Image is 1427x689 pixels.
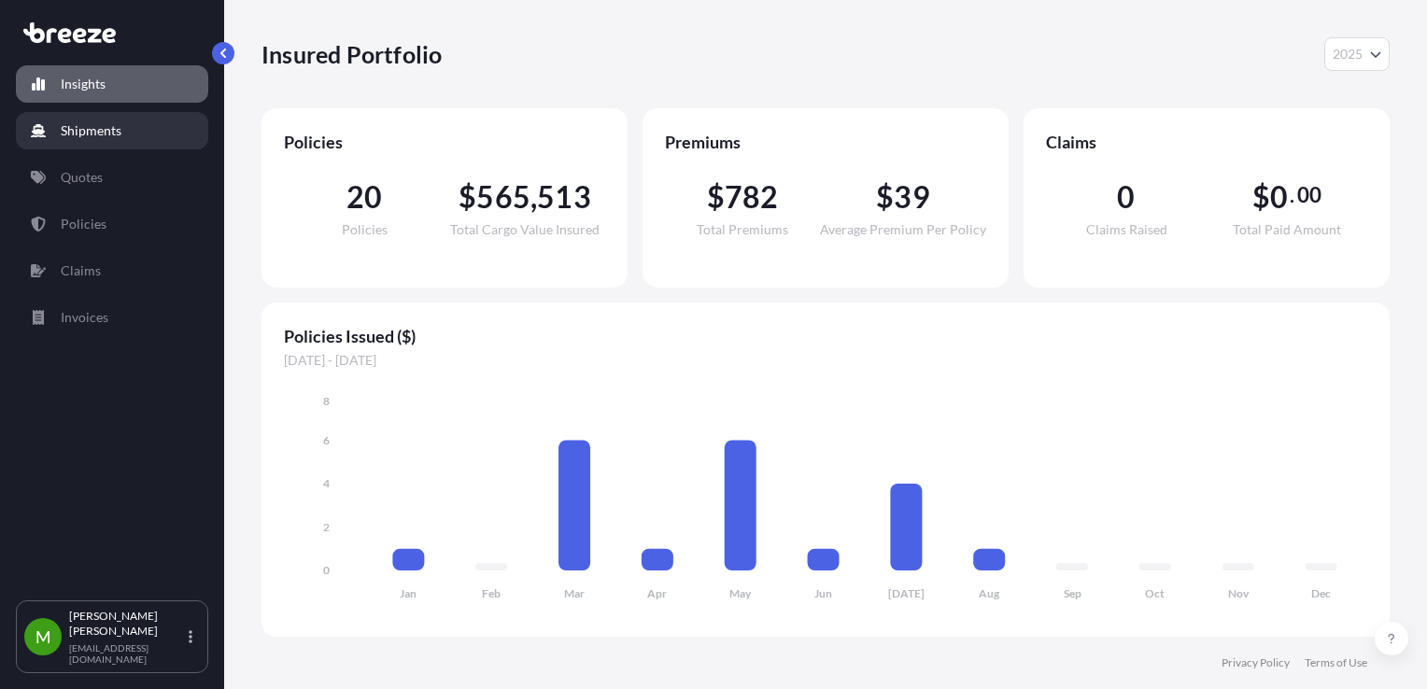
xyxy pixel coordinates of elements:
[61,75,106,93] p: Insights
[647,586,667,600] tspan: Apr
[820,223,986,236] span: Average Premium Per Policy
[323,520,330,534] tspan: 2
[1252,182,1270,212] span: $
[979,586,1000,600] tspan: Aug
[729,586,752,600] tspan: May
[1228,586,1250,600] tspan: Nov
[61,168,103,187] p: Quotes
[16,112,208,149] a: Shipments
[61,121,121,140] p: Shipments
[261,39,442,69] p: Insured Portfolio
[1333,45,1363,63] span: 2025
[284,325,1367,347] span: Policies Issued ($)
[346,182,382,212] span: 20
[476,182,530,212] span: 565
[284,351,1367,370] span: [DATE] - [DATE]
[537,182,591,212] span: 513
[1270,182,1288,212] span: 0
[323,394,330,408] tspan: 8
[16,205,208,243] a: Policies
[894,182,929,212] span: 39
[69,609,185,639] p: [PERSON_NAME] [PERSON_NAME]
[564,586,585,600] tspan: Mar
[707,182,725,212] span: $
[16,252,208,289] a: Claims
[1145,586,1165,600] tspan: Oct
[725,182,779,212] span: 782
[1064,586,1081,600] tspan: Sep
[482,586,501,600] tspan: Feb
[16,299,208,336] a: Invoices
[323,433,330,447] tspan: 6
[323,563,330,577] tspan: 0
[1233,223,1341,236] span: Total Paid Amount
[35,627,51,646] span: M
[61,308,108,327] p: Invoices
[16,65,208,103] a: Insights
[530,182,537,212] span: ,
[400,586,417,600] tspan: Jan
[1290,188,1294,203] span: .
[697,223,788,236] span: Total Premiums
[1222,655,1290,670] a: Privacy Policy
[323,476,330,490] tspan: 4
[61,215,106,233] p: Policies
[1305,655,1367,670] a: Terms of Use
[61,261,101,280] p: Claims
[284,131,605,153] span: Policies
[1117,182,1135,212] span: 0
[814,586,832,600] tspan: Jun
[450,223,600,236] span: Total Cargo Value Insured
[1086,223,1167,236] span: Claims Raised
[876,182,894,212] span: $
[459,182,476,212] span: $
[16,159,208,196] a: Quotes
[1311,586,1331,600] tspan: Dec
[1297,188,1321,203] span: 00
[665,131,986,153] span: Premiums
[1046,131,1367,153] span: Claims
[888,586,925,600] tspan: [DATE]
[69,642,185,665] p: [EMAIL_ADDRESS][DOMAIN_NAME]
[342,223,388,236] span: Policies
[1324,37,1390,71] button: Year Selector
